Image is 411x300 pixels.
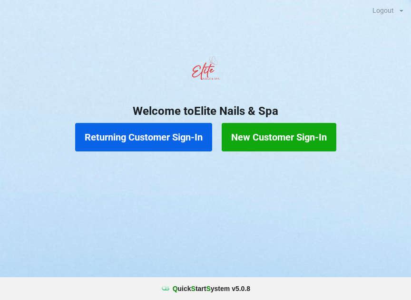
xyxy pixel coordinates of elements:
[161,284,170,293] img: favicon.ico
[206,285,210,292] span: S
[222,123,336,151] button: New Customer Sign-In
[372,7,394,14] div: Logout
[173,285,178,292] span: Q
[186,52,225,90] img: EliteNailsSpa-Logo1.png
[75,123,212,151] button: Returning Customer Sign-In
[191,285,196,292] span: S
[173,284,250,293] b: uick tart ystem v 5.0.8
